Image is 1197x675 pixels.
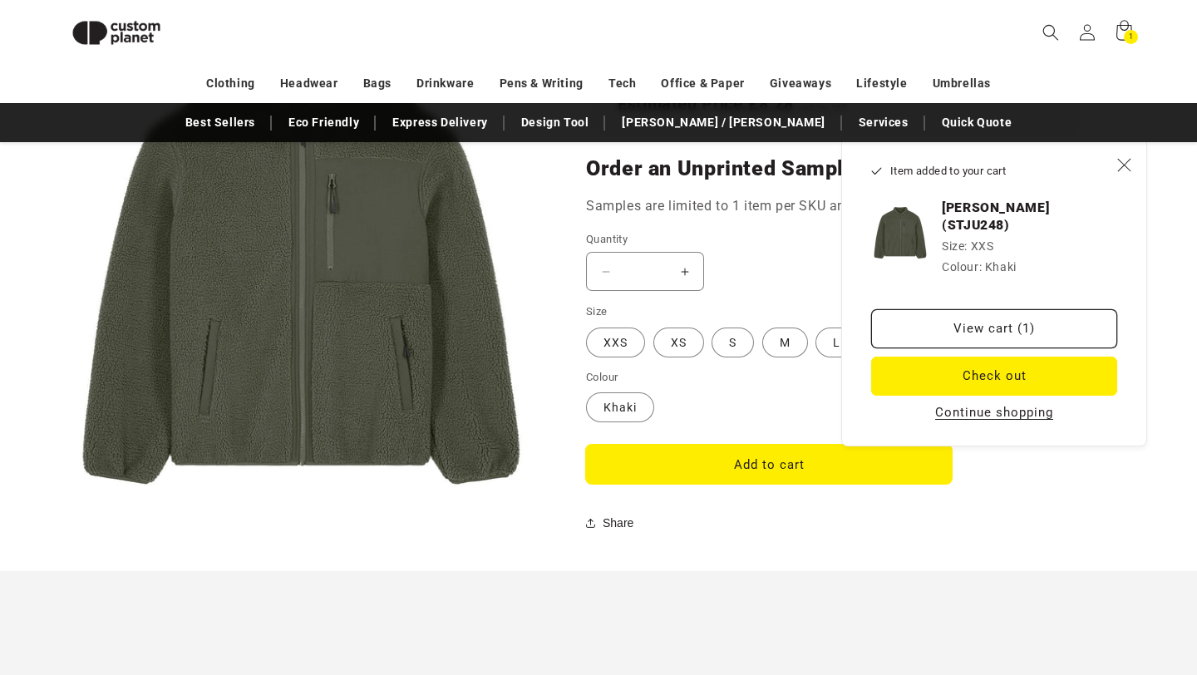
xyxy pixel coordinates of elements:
[985,260,1017,273] dd: Khaki
[871,309,1117,348] a: View cart (1)
[1106,146,1142,183] button: Close
[586,369,619,386] legend: Colour
[712,328,754,357] label: S
[586,392,654,422] label: Khaki
[586,155,1085,182] h2: Order an Unprinted Sample
[280,108,367,137] a: Eco Friendly
[850,108,917,137] a: Services
[586,303,609,320] legend: Size
[871,357,1117,396] button: Check out
[661,69,744,98] a: Office & Paper
[384,108,496,137] a: Express Delivery
[912,495,1197,675] iframe: Chat Widget
[177,108,264,137] a: Best Sellers
[942,200,1117,234] h3: [PERSON_NAME] (STJU248)
[933,69,991,98] a: Umbrellas
[971,239,994,253] dd: XXS
[206,69,255,98] a: Clothing
[856,69,907,98] a: Lifestyle
[586,231,952,248] label: Quantity
[762,328,808,357] label: M
[586,505,638,541] button: Share
[280,69,338,98] a: Headwear
[416,69,474,98] a: Drinkware
[942,239,968,253] dt: Size:
[841,142,1147,446] div: Item added to your cart
[815,328,858,357] label: L
[933,108,1021,137] a: Quick Quote
[871,163,1106,180] h2: Item added to your cart
[770,69,831,98] a: Giveaways
[58,7,175,59] img: Custom Planet
[586,328,645,357] label: XXS
[912,495,1197,675] div: Chat-widget
[500,69,584,98] a: Pens & Writing
[613,108,833,137] a: [PERSON_NAME] / [PERSON_NAME]
[363,69,392,98] a: Bags
[586,445,952,484] button: Add to cart
[58,25,544,511] media-gallery: Gallery Viewer
[930,404,1058,421] button: Continue shopping
[871,204,929,262] img: Brooker (STJU248)
[513,108,598,137] a: Design Tool
[586,195,1085,219] p: Samples are limited to 1 item per SKU and are unreturnable.
[942,260,982,273] dt: Colour:
[608,69,636,98] a: Tech
[653,328,704,357] label: XS
[1032,14,1069,51] summary: Search
[1129,30,1134,44] span: 1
